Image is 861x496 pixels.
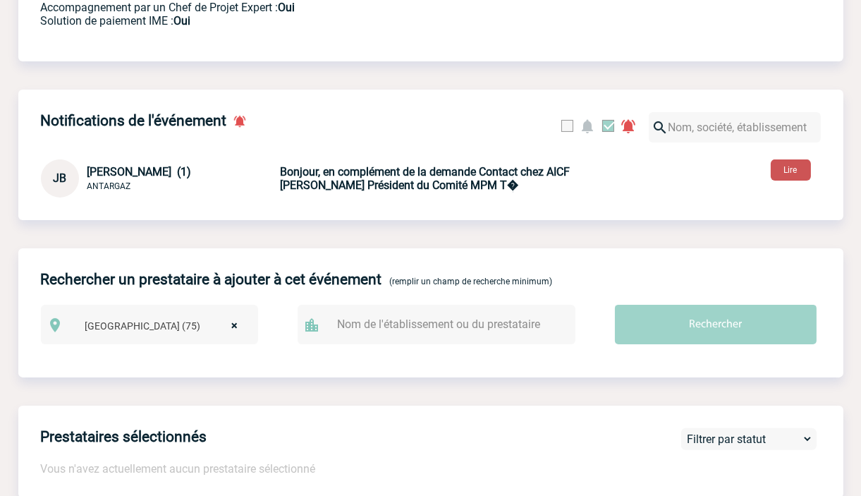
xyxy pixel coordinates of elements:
[41,159,278,198] div: Conversation privée : Client - Agence
[87,165,192,179] span: [PERSON_NAME] (1)
[281,165,570,192] b: Bonjour, en complément de la demande Contact chez AICF [PERSON_NAME] Président du Comité MPM T�
[334,314,553,334] input: Nom de l'établissement ou du prestataire
[279,1,295,14] b: Oui
[41,171,612,185] a: JB [PERSON_NAME] (1) ANTARGAZ Bonjour, en complément de la demande Contact chez AICF [PERSON_NAME...
[41,428,207,445] h4: Prestataires sélectionnés
[41,462,843,476] p: Vous n'avez actuellement aucun prestataire sélectionné
[41,1,626,14] p: Prestation payante
[53,171,66,185] span: JB
[41,271,382,288] h4: Rechercher un prestataire à ajouter à cet événement
[390,277,553,286] span: (remplir un champ de recherche minimum)
[771,159,811,181] button: Lire
[174,14,191,28] b: Oui
[41,112,227,129] h4: Notifications de l'événement
[759,162,822,176] a: Lire
[231,316,238,336] span: ×
[41,14,626,28] p: Conformité aux process achat client, Prise en charge de la facturation, Mutualisation de plusieur...
[615,305,817,344] input: Rechercher
[87,181,131,191] span: ANTARGAZ
[79,316,252,336] span: Paris (75)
